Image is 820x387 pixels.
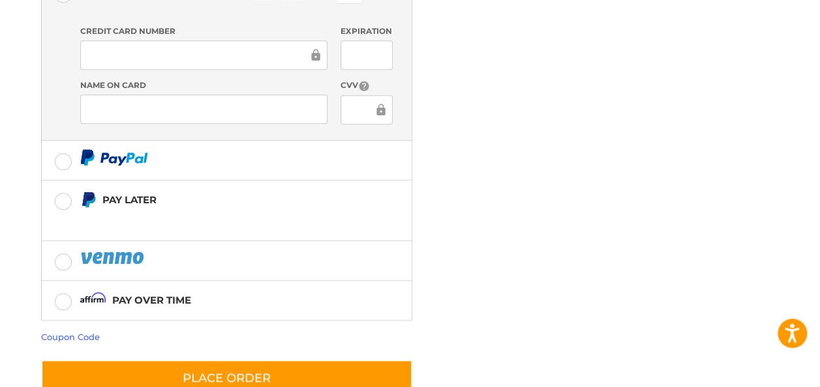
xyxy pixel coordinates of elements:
[112,289,191,311] div: Pay over time
[80,149,148,165] img: PayPal icon
[341,25,393,37] label: Expiration
[712,352,820,387] iframe: Google Customer Reviews
[80,79,328,91] label: Name on Card
[80,25,328,37] label: Credit Card Number
[102,189,352,210] div: Pay Later
[341,79,393,92] label: CVV
[80,292,106,308] img: Affirm icon
[41,332,100,342] a: Coupon Code
[80,214,353,225] iframe: PayPal Message 1
[80,192,97,208] img: Pay Later icon
[80,250,147,266] img: PayPal icon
